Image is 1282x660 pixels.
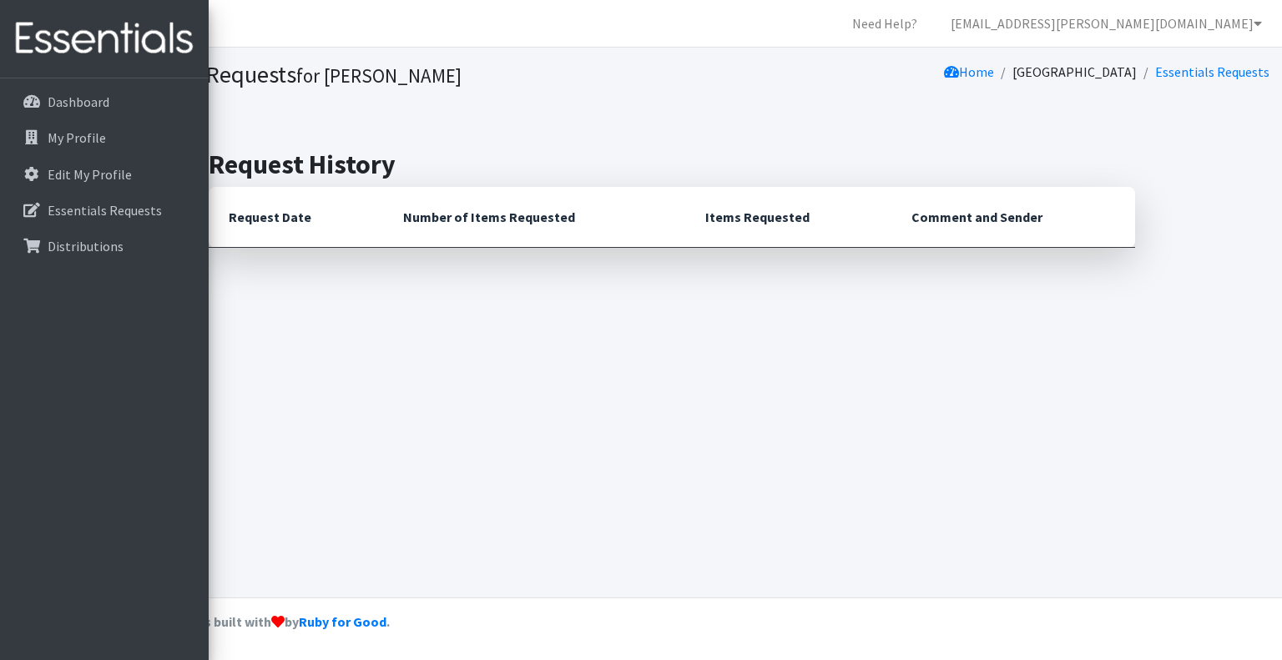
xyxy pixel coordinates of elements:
[891,187,1135,248] th: Comment and Sender
[7,121,202,154] a: My Profile
[937,7,1275,40] a: [EMAIL_ADDRESS][PERSON_NAME][DOMAIN_NAME]
[7,194,202,227] a: Essentials Requests
[7,229,202,263] a: Distributions
[7,158,202,191] a: Edit My Profile
[944,63,994,80] a: Home
[209,149,1135,180] h2: Request History
[75,613,390,630] strong: Human Essentials was built with by .
[296,63,462,88] small: for [PERSON_NAME]
[839,7,931,40] a: Need Help?
[299,613,386,630] a: Ruby for Good
[7,11,202,67] img: HumanEssentials
[685,187,891,248] th: Items Requested
[383,187,685,248] th: Number of Items Requested
[74,60,665,89] h1: Essentials Requests
[209,187,383,248] th: Request Date
[1012,63,1137,80] a: [GEOGRAPHIC_DATA]
[7,85,202,118] a: Dashboard
[1155,63,1269,80] a: Essentials Requests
